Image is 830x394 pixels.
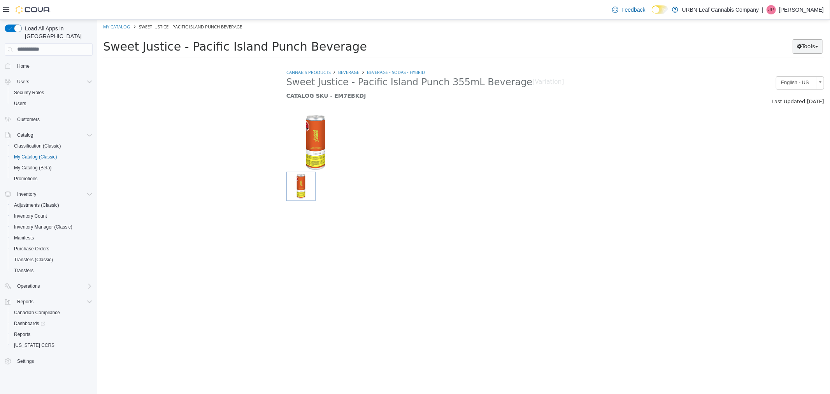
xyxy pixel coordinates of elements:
[17,132,33,138] span: Catalog
[14,224,72,230] span: Inventory Manager (Classic)
[11,88,93,97] span: Security Roles
[8,254,96,265] button: Transfers (Classic)
[6,20,270,33] span: Sweet Justice - Pacific Island Punch Beverage
[710,79,727,84] span: [DATE]
[11,141,93,151] span: Classification (Classic)
[2,355,96,367] button: Settings
[11,222,93,232] span: Inventory Manager (Classic)
[11,99,29,108] a: Users
[17,191,36,197] span: Inventory
[14,342,54,348] span: [US_STATE] CCRS
[11,201,62,210] a: Adjustments (Classic)
[17,299,33,305] span: Reports
[8,340,96,351] button: [US_STATE] CCRS
[8,211,96,222] button: Inventory Count
[6,4,33,10] a: My Catalog
[14,281,43,291] button: Operations
[11,255,56,264] a: Transfers (Classic)
[11,266,37,275] a: Transfers
[14,356,93,366] span: Settings
[621,6,645,14] span: Feedback
[11,152,60,162] a: My Catalog (Classic)
[11,174,41,183] a: Promotions
[2,130,96,141] button: Catalog
[11,211,93,221] span: Inventory Count
[8,87,96,98] button: Security Roles
[695,19,725,34] button: Tools
[435,59,467,65] small: [Variation]
[11,255,93,264] span: Transfers (Classic)
[17,116,40,123] span: Customers
[2,60,96,72] button: Home
[14,235,34,241] span: Manifests
[42,4,145,10] span: Sweet Justice - Pacific Island Punch Beverage
[14,357,37,366] a: Settings
[11,244,93,253] span: Purchase Orders
[11,319,93,328] span: Dashboards
[16,6,51,14] img: Cova
[14,100,26,107] span: Users
[11,211,50,221] a: Inventory Count
[14,77,32,86] button: Users
[14,90,44,96] span: Security Roles
[11,88,47,97] a: Security Roles
[189,72,590,79] h5: CATALOG SKU - EM7EBKDJ
[14,281,93,291] span: Operations
[14,267,33,274] span: Transfers
[11,330,93,339] span: Reports
[17,63,30,69] span: Home
[682,5,759,14] p: URBN Leaf Cannabis Company
[2,114,96,125] button: Customers
[11,341,93,350] span: Washington CCRS
[2,189,96,200] button: Inventory
[17,283,40,289] span: Operations
[674,79,710,84] span: Last Updated:
[11,222,75,232] a: Inventory Manager (Classic)
[769,5,774,14] span: JP
[8,329,96,340] button: Reports
[767,5,776,14] div: Jess Pettitt
[189,49,233,55] a: Cannabis Products
[679,57,716,69] span: English - US
[14,114,93,124] span: Customers
[8,151,96,162] button: My Catalog (Classic)
[14,257,53,263] span: Transfers (Classic)
[11,308,63,317] a: Canadian Compliance
[11,341,58,350] a: [US_STATE] CCRS
[8,141,96,151] button: Classification (Classic)
[8,162,96,173] button: My Catalog (Beta)
[14,246,49,252] span: Purchase Orders
[8,200,96,211] button: Adjustments (Classic)
[8,232,96,243] button: Manifests
[11,152,93,162] span: My Catalog (Classic)
[14,61,93,71] span: Home
[14,77,93,86] span: Users
[270,49,328,55] a: Beverage - Sodas - Hybrid
[241,49,262,55] a: Beverage
[11,99,93,108] span: Users
[679,56,727,70] a: English - US
[17,358,34,364] span: Settings
[189,93,247,152] img: 150
[14,130,93,140] span: Catalog
[11,174,93,183] span: Promotions
[14,202,59,208] span: Adjustments (Classic)
[779,5,824,14] p: [PERSON_NAME]
[22,25,93,40] span: Load All Apps in [GEOGRAPHIC_DATA]
[14,190,39,199] button: Inventory
[8,222,96,232] button: Inventory Manager (Classic)
[14,165,52,171] span: My Catalog (Beta)
[14,213,47,219] span: Inventory Count
[14,310,60,316] span: Canadian Compliance
[14,154,57,160] span: My Catalog (Classic)
[14,297,93,306] span: Reports
[8,98,96,109] button: Users
[11,163,93,172] span: My Catalog (Beta)
[8,265,96,276] button: Transfers
[8,318,96,329] a: Dashboards
[14,143,61,149] span: Classification (Classic)
[11,308,93,317] span: Canadian Compliance
[11,201,93,210] span: Adjustments (Classic)
[11,319,48,328] a: Dashboards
